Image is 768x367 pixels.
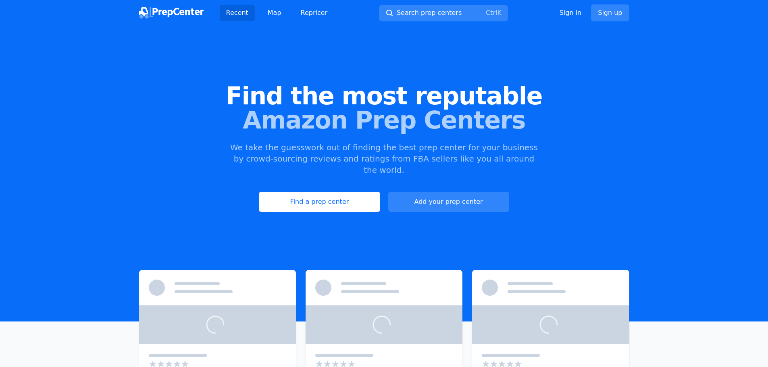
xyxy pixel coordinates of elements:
span: Amazon Prep Centers [13,108,755,132]
a: Sign up [591,4,629,21]
span: Find the most reputable [13,84,755,108]
a: Recent [220,5,255,21]
kbd: Ctrl [486,9,497,17]
kbd: K [497,9,502,17]
a: Repricer [294,5,334,21]
span: Search prep centers [397,8,462,18]
img: PrepCenter [139,7,204,19]
a: Sign in [560,8,582,18]
a: Add your prep center [388,192,509,212]
p: We take the guesswork out of finding the best prep center for your business by crowd-sourcing rev... [229,142,539,176]
button: Search prep centersCtrlK [379,5,508,21]
a: Find a prep center [259,192,380,212]
a: Map [261,5,288,21]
